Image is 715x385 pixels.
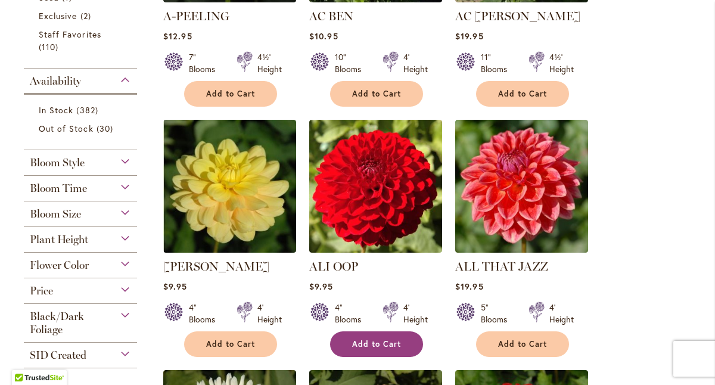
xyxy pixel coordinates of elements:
[335,302,368,325] div: 4" Blooms
[163,120,296,253] img: AHOY MATEY
[163,9,229,23] a: A-PEELING
[39,123,94,134] span: Out of Stock
[189,302,222,325] div: 4" Blooms
[330,81,423,107] button: Add to Cart
[30,233,88,246] span: Plant Height
[30,182,87,195] span: Bloom Time
[30,259,89,272] span: Flower Color
[309,244,442,255] a: ALI OOP
[309,30,338,42] span: $10.95
[455,9,580,23] a: AC [PERSON_NAME]
[39,29,101,40] span: Staff Favorites
[80,10,94,22] span: 2
[352,89,401,99] span: Add to Cart
[30,207,81,221] span: Bloom Size
[455,244,588,255] a: ALL THAT JAZZ
[352,339,401,349] span: Add to Cart
[30,349,86,362] span: SID Created
[498,339,547,349] span: Add to Cart
[309,281,333,292] span: $9.95
[455,30,483,42] span: $19.95
[498,89,547,99] span: Add to Cart
[455,281,483,292] span: $19.95
[189,51,222,75] div: 7" Blooms
[403,302,428,325] div: 4' Height
[30,284,53,297] span: Price
[403,51,428,75] div: 4' Height
[549,302,574,325] div: 4' Height
[309,9,353,23] a: AC BEN
[163,244,296,255] a: AHOY MATEY
[39,10,125,22] a: Exclusive
[257,302,282,325] div: 4' Height
[549,51,574,75] div: 4½' Height
[163,259,269,274] a: [PERSON_NAME]
[206,89,255,99] span: Add to Cart
[39,41,61,53] span: 110
[309,120,442,253] img: ALI OOP
[455,259,548,274] a: ALL THAT JAZZ
[163,281,187,292] span: $9.95
[184,81,277,107] button: Add to Cart
[184,331,277,357] button: Add to Cart
[30,156,85,169] span: Bloom Style
[481,51,514,75] div: 11" Blooms
[481,302,514,325] div: 5" Blooms
[39,104,125,116] a: In Stock 382
[97,122,116,135] span: 30
[309,259,358,274] a: ALI OOP
[39,10,77,21] span: Exclusive
[163,30,192,42] span: $12.95
[76,104,101,116] span: 382
[9,343,42,376] iframe: Launch Accessibility Center
[39,28,125,53] a: Staff Favorites
[330,331,423,357] button: Add to Cart
[206,339,255,349] span: Add to Cart
[476,81,569,107] button: Add to Cart
[30,310,84,336] span: Black/Dark Foliage
[476,331,569,357] button: Add to Cart
[455,120,588,253] img: ALL THAT JAZZ
[30,74,81,88] span: Availability
[257,51,282,75] div: 4½' Height
[39,122,125,135] a: Out of Stock 30
[335,51,368,75] div: 10" Blooms
[39,104,73,116] span: In Stock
